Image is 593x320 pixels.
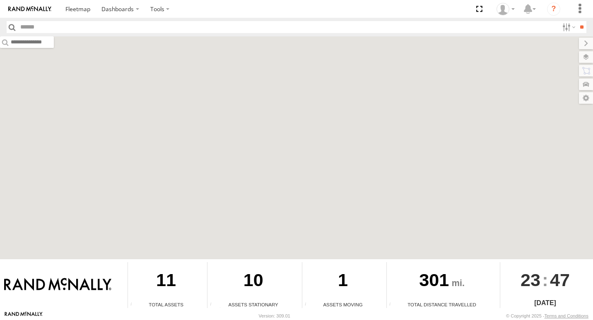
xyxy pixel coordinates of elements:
div: Valeo Dash [494,3,518,15]
div: 301 [387,262,497,301]
label: Map Settings [579,92,593,104]
div: Version: 309.01 [259,313,290,318]
div: Total Distance Travelled [387,301,497,308]
a: Visit our Website [5,312,43,320]
div: Total distance travelled by all assets within specified date range and applied filters [387,302,399,308]
div: Total number of assets current stationary. [207,302,220,308]
img: rand-logo.svg [8,6,51,12]
div: : [500,262,590,298]
div: [DATE] [500,298,590,308]
i: ? [547,2,560,16]
div: 10 [207,262,299,301]
div: Total number of Enabled Assets [128,302,140,308]
div: 11 [128,262,204,301]
span: 47 [550,262,570,298]
div: Assets Moving [302,301,383,308]
span: 23 [521,262,540,298]
div: © Copyright 2025 - [506,313,588,318]
img: Rand McNally [4,278,111,292]
a: Terms and Conditions [545,313,588,318]
div: Total number of assets current in transit. [302,302,315,308]
div: Assets Stationary [207,301,299,308]
label: Search Filter Options [559,21,577,33]
div: Total Assets [128,301,204,308]
div: 1 [302,262,383,301]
